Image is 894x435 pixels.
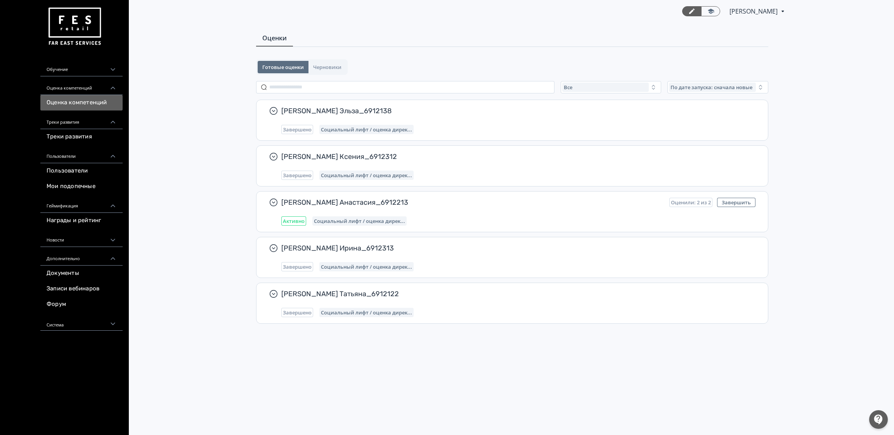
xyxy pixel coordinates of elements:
[670,84,752,90] span: По дате запуска: сначала новые
[281,106,749,116] span: [PERSON_NAME] Эльза_6912138
[40,228,123,247] div: Новости
[40,281,123,297] a: Записи вебинаров
[40,163,123,179] a: Пользователи
[313,64,341,70] span: Черновики
[281,243,749,253] span: [PERSON_NAME] Ирина_6912313
[40,76,123,95] div: Оценка компетенций
[281,152,749,161] span: [PERSON_NAME] Ксения_6912312
[40,58,123,76] div: Обучение
[283,218,305,224] span: Активно
[314,218,405,224] span: Социальный лифт / оценка директора магазина
[258,61,308,73] button: Готовые оценки
[283,264,312,270] span: Завершено
[40,129,123,145] a: Треки развития
[262,33,287,43] span: Оценки
[281,289,749,299] span: [PERSON_NAME] Татьяна_6912122
[40,145,123,163] div: Пользователи
[564,84,572,90] span: Все
[262,64,304,70] span: Готовые оценки
[671,199,711,205] span: Оценили: 2 из 2
[729,7,779,16] span: Дарья Борунова
[561,81,662,93] button: Все
[40,266,123,281] a: Документы
[40,110,123,129] div: Треки развития
[321,172,412,178] span: Социальный лифт / оценка директора магазина
[717,198,755,207] button: Завершить
[40,297,123,312] a: Форум
[701,6,720,16] a: Переключиться в режим ученика
[283,309,312,316] span: Завершено
[40,179,123,194] a: Мои подопечные
[47,5,102,48] img: https://files.teachbase.ru/system/account/57463/logo/medium-936fc5084dd2c598f50a98b9cbe0469a.png
[321,309,412,316] span: Социальный лифт / оценка директора магазина
[667,81,768,93] button: По дате запуска: сначала новые
[40,247,123,266] div: Дополнительно
[321,264,412,270] span: Социальный лифт / оценка директора магазина
[40,95,123,110] a: Оценка компетенций
[321,126,412,133] span: Социальный лифт / оценка директора магазина
[40,213,123,228] a: Награды и рейтинг
[283,126,312,133] span: Завершено
[40,312,123,331] div: Система
[308,61,346,73] button: Черновики
[40,194,123,213] div: Геймификация
[281,198,663,207] span: [PERSON_NAME] Анастасия_6912213
[283,172,312,178] span: Завершено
